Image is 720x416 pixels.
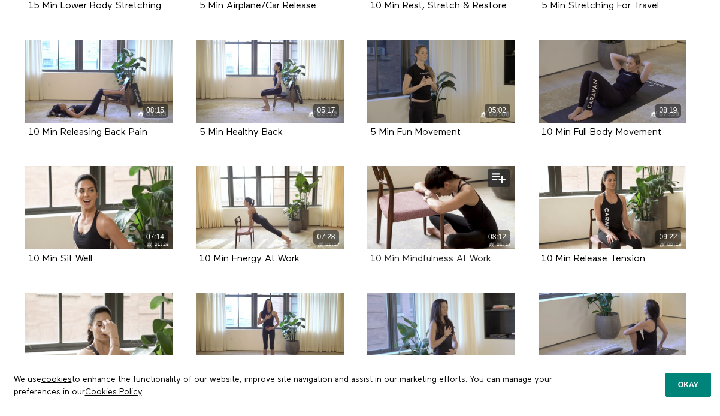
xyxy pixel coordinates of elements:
[196,293,344,376] a: 10 Min Morning Energizer 09:09
[41,375,72,384] a: cookies
[199,1,316,10] a: 5 Min Airplane/Car Release
[665,373,711,397] button: Okay
[485,230,510,244] div: 08:12
[488,169,510,187] button: Add to my list
[28,254,92,263] a: 10 Min Sit Well
[313,104,339,117] div: 05:17
[85,388,142,396] a: Cookies Policy
[541,1,659,11] strong: 5 Min Stretching For Travel
[539,293,686,376] a: 10 Min Evening Unwind 11:19
[25,166,173,249] a: 10 Min Sit Well 07:14
[541,128,661,137] a: 10 Min Full Body Movement
[199,1,316,11] strong: 5 Min Airplane/Car Release
[370,1,507,10] a: 10 Min Rest, Stretch & Restore
[367,40,515,123] a: 5 Min Fun Movement 05:02
[25,293,173,376] a: 5 Min Clear Your Mind 05:49
[199,254,300,263] a: 10 Min Energy At Work
[28,1,161,11] strong: 15 Min Lower Body Stretching
[367,293,515,376] a: 5 Min Mid-Day Pause & Reflect 05:27
[541,1,659,10] a: 5 Min Stretching For Travel
[655,104,681,117] div: 08:19
[313,230,339,244] div: 07:28
[539,40,686,123] a: 10 Min Full Body Movement 08:19
[196,166,344,249] a: 10 Min Energy At Work 07:28
[370,254,491,264] strong: 10 Min Mindfulness At Work
[370,128,461,137] a: 5 Min Fun Movement
[143,104,168,117] div: 08:15
[28,1,161,10] a: 15 Min Lower Body Stretching
[199,128,283,137] a: 5 Min Healthy Back
[367,166,515,249] a: 10 Min Mindfulness At Work 08:12
[199,254,300,264] strong: 10 Min Energy At Work
[143,230,168,244] div: 07:14
[485,104,510,117] div: 05:02
[28,128,147,137] a: 10 Min Releasing Back Pain
[370,254,491,263] a: 10 Min Mindfulness At Work
[370,1,507,11] strong: 10 Min Rest, Stretch & Restore
[5,364,563,407] p: We use to enhance the functionality of our website, improve site navigation and assist in our mar...
[28,254,92,264] strong: 10 Min Sit Well
[196,40,344,123] a: 5 Min Healthy Back 05:17
[25,40,173,123] a: 10 Min Releasing Back Pain 08:15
